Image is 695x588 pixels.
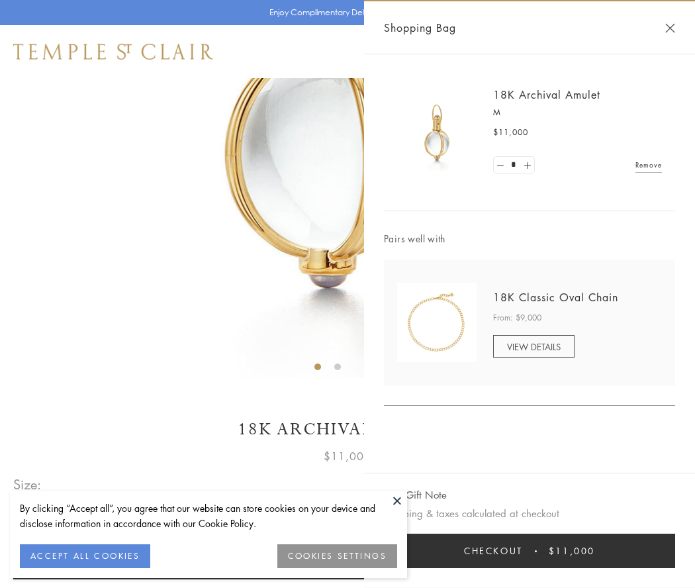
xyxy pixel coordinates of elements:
[520,157,533,173] a: Set quantity to 2
[635,158,662,172] a: Remove
[493,290,618,305] a: 18K Classic Oval Chain
[277,544,397,568] button: COOKIES SETTINGS
[384,231,675,246] span: Pairs well with
[13,44,213,60] img: Temple St. Clair
[494,157,507,173] a: Set quantity to 0
[324,448,371,465] span: $11,000
[269,6,420,19] p: Enjoy Complimentary Delivery & Returns
[397,93,477,172] img: 18K Archival Amulet
[20,544,150,568] button: ACCEPT ALL COOKIES
[549,544,595,558] span: $11,000
[397,283,477,362] img: N88865-OV18
[493,311,541,324] span: From: $9,000
[493,126,528,139] span: $11,000
[384,534,675,568] button: Checkout $11,000
[384,487,447,503] button: Add Gift Note
[493,106,662,119] p: M
[507,340,561,353] span: VIEW DETAILS
[13,473,42,495] span: Size:
[13,418,682,441] h1: 18K Archival Amulet
[665,23,675,33] button: Close Shopping Bag
[464,544,523,558] span: Checkout
[493,335,575,358] a: VIEW DETAILS
[493,87,600,102] a: 18K Archival Amulet
[384,19,456,36] span: Shopping Bag
[384,505,675,522] p: Shipping & taxes calculated at checkout
[20,501,397,531] div: By clicking “Accept all”, you agree that our website can store cookies on your device and disclos...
